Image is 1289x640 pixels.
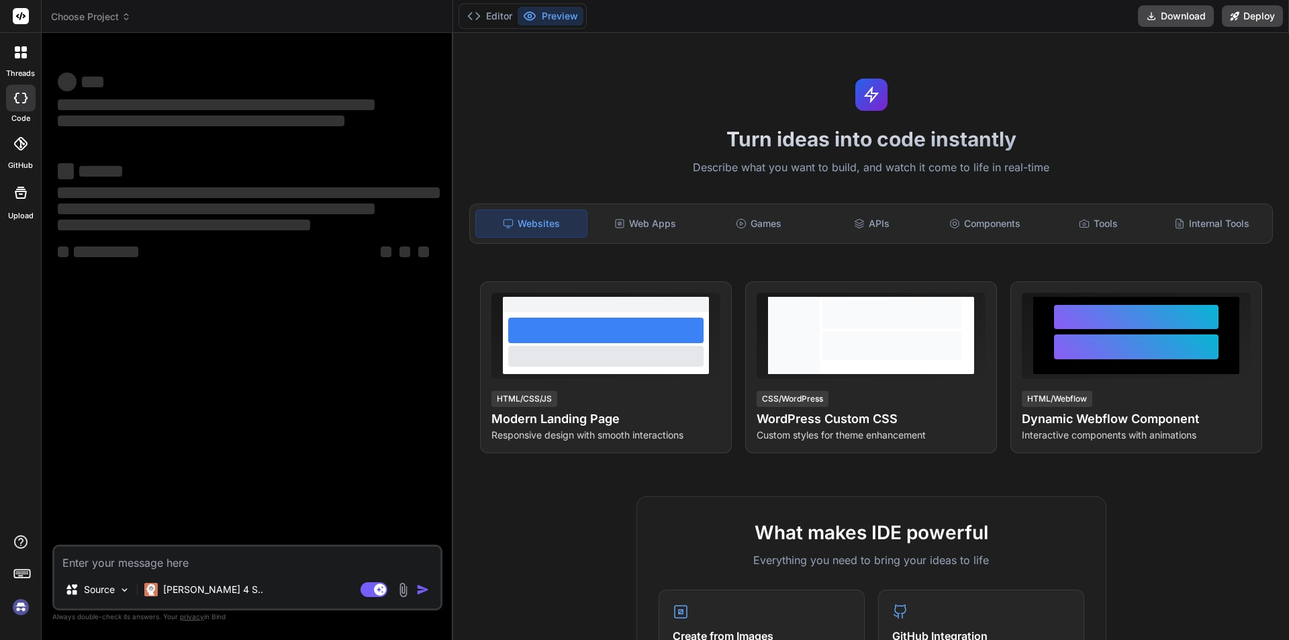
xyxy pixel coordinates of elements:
p: Source [84,583,115,596]
span: ‌ [418,246,429,257]
div: CSS/WordPress [757,391,828,407]
p: Always double-check its answers. Your in Bind [52,610,442,623]
div: HTML/CSS/JS [491,391,557,407]
h1: Turn ideas into code instantly [461,127,1281,151]
p: Custom styles for theme enhancement [757,428,986,442]
span: ‌ [58,73,77,91]
div: Tools [1043,210,1154,238]
span: ‌ [58,203,375,214]
button: Download [1138,5,1214,27]
img: Pick Models [119,584,130,596]
img: signin [9,596,32,619]
span: ‌ [79,166,122,177]
label: GitHub [8,160,33,171]
div: APIs [816,210,927,238]
span: ‌ [58,116,344,126]
span: ‌ [58,220,310,230]
h2: What makes IDE powerful [659,518,1084,547]
span: ‌ [58,163,74,179]
span: ‌ [82,77,103,87]
span: ‌ [74,246,138,257]
h4: WordPress Custom CSS [757,410,986,428]
h4: Modern Landing Page [491,410,720,428]
p: Responsive design with smooth interactions [491,428,720,442]
label: code [11,113,30,124]
span: Choose Project [51,10,131,24]
span: ‌ [399,246,410,257]
span: ‌ [58,99,375,110]
span: ‌ [58,187,440,198]
p: Describe what you want to build, and watch it come to life in real-time [461,159,1281,177]
label: threads [6,68,35,79]
div: HTML/Webflow [1022,391,1092,407]
p: [PERSON_NAME] 4 S.. [163,583,263,596]
img: attachment [395,582,411,598]
div: Web Apps [590,210,701,238]
span: privacy [180,612,204,621]
button: Editor [462,7,518,26]
img: icon [416,583,430,596]
button: Preview [518,7,583,26]
p: Everything you need to bring your ideas to life [659,552,1084,568]
img: Claude 4 Sonnet [144,583,158,596]
div: Games [704,210,814,238]
div: Components [930,210,1041,238]
p: Interactive components with animations [1022,428,1251,442]
span: ‌ [381,246,391,257]
h4: Dynamic Webflow Component [1022,410,1251,428]
span: ‌ [58,246,68,257]
label: Upload [8,210,34,222]
div: Websites [475,210,587,238]
button: Deploy [1222,5,1283,27]
div: Internal Tools [1156,210,1267,238]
